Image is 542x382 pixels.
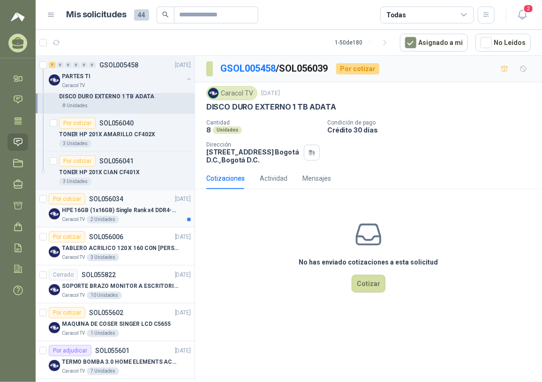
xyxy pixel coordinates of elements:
div: Caracol TV [206,86,257,100]
p: TONER HP 201X CIAN CF401X [59,168,140,177]
button: 2 [514,7,531,23]
div: Por adjudicar [49,345,91,356]
div: 0 [89,62,96,68]
p: Caracol TV [62,292,85,299]
p: [DATE] [175,271,191,279]
p: HPE 16GB (1x16GB) Single Rank x4 DDR4-2400 [62,206,179,215]
a: Por cotizarSOL055602[DATE] Company LogoMAQUINA DE COSER SINGER LCD C5655Caracol TV1 Unidades [36,303,195,341]
img: Company Logo [49,360,60,371]
img: Company Logo [49,246,60,257]
div: 0 [81,62,88,68]
h3: No has enviado cotizaciones a esta solicitud [299,257,438,267]
p: DISCO DURO EXTERNO 1 TB ADATA [206,102,336,112]
p: TABLERO ACRILICO 120 X 160 CON [PERSON_NAME] [62,244,179,253]
button: Asignado a mi [400,34,468,51]
p: Caracol TV [62,254,85,261]
div: Unidades [213,126,242,134]
a: CerradoSOL055822[DATE] Company LogoSOPORTE BRAZO MONITOR A ESCRITORIO NBF80Caracol TV10 Unidades [36,265,195,303]
div: 0 [65,62,72,68]
p: SOL056034 [89,196,123,202]
p: DISCO DURO EXTERNO 1 TB ADATA [59,92,154,101]
a: GSOL005458 [220,63,276,74]
div: Todas [386,10,406,20]
p: SOPORTE BRAZO MONITOR A ESCRITORIO NBF80 [62,282,179,291]
p: Cantidad [206,119,320,126]
h1: Mis solicitudes [67,8,127,22]
button: Cotizar [352,275,385,293]
div: 3 Unidades [59,178,91,185]
div: 7 [49,62,56,68]
div: Por cotizar [49,231,85,242]
span: 44 [134,9,149,21]
div: 8 Unidades [59,102,91,110]
p: [DATE] [175,309,191,317]
a: Por cotizarSOL056040TONER HP 201X AMARILLO CF402X3 Unidades [36,114,195,152]
div: Por cotizar [59,118,96,129]
div: Por cotizar [49,307,85,318]
img: Company Logo [49,284,60,295]
p: SOL055602 [89,309,123,316]
p: 8 [206,126,211,134]
p: PARTES TI [62,72,90,81]
a: Por cotizarSOL056041TONER HP 201X CIAN CF401X3 Unidades [36,152,195,190]
div: Por cotizar [336,63,379,74]
p: SOL056006 [89,234,123,240]
p: Caracol TV [62,82,85,89]
div: Por cotizar [59,155,96,167]
div: 10 Unidades [87,292,122,299]
p: Caracol TV [62,330,85,337]
div: Por cotizar [49,193,85,205]
div: 3 Unidades [59,140,91,147]
a: Por cotizarSOL056039DISCO DURO EXTERNO 1 TB ADATA8 Unidades [36,76,195,114]
p: TONER HP 201X AMARILLO CF402X [59,130,155,139]
p: Crédito 30 días [327,126,538,134]
a: Por adjudicarSOL055601[DATE] Company LogoTERMO BOMBA 3.0 HOME ELEMENTS ACERO INOXCaracol TV7 Unid... [36,341,195,379]
img: Company Logo [49,74,60,86]
p: [DATE] [261,89,280,98]
span: 2 [523,4,534,13]
p: SOL055601 [95,347,129,354]
p: SOL056041 [99,158,134,164]
p: Dirección [206,141,300,148]
p: Caracol TV [62,367,85,375]
img: Company Logo [49,208,60,220]
p: Caracol TV [62,216,85,223]
p: TERMO BOMBA 3.0 HOME ELEMENTS ACERO INOX [62,358,179,367]
p: [DATE] [175,346,191,355]
div: Cotizaciones [206,173,245,184]
div: Cerrado [49,269,78,280]
p: Condición de pago [327,119,538,126]
a: Por cotizarSOL056034[DATE] Company LogoHPE 16GB (1x16GB) Single Rank x4 DDR4-2400Caracol TV2 Unid... [36,190,195,228]
a: Por cotizarSOL056006[DATE] Company LogoTABLERO ACRILICO 120 X 160 CON [PERSON_NAME]Caracol TV3 Un... [36,228,195,265]
div: 0 [57,62,64,68]
p: [STREET_ADDRESS] Bogotá D.C. , Bogotá D.C. [206,148,300,164]
div: 1 Unidades [87,330,119,337]
span: search [162,11,169,18]
img: Logo peakr [11,11,25,22]
p: / SOL056039 [220,61,329,76]
img: Company Logo [208,88,218,98]
p: SOL056040 [99,120,134,126]
p: MAQUINA DE COSER SINGER LCD C5655 [62,320,171,329]
button: No Leídos [475,34,531,51]
p: [DATE] [175,195,191,204]
div: 7 Unidades [87,367,119,375]
div: 2 Unidades [87,216,119,223]
div: 1 - 50 de 180 [335,35,392,50]
p: [DATE] [175,233,191,242]
p: GSOL005458 [99,62,138,68]
p: [DATE] [175,61,191,70]
div: 0 [73,62,80,68]
div: 3 Unidades [87,254,119,261]
p: SOL055822 [82,272,116,278]
div: Mensajes [302,173,331,184]
a: 7 0 0 0 0 0 GSOL005458[DATE] Company LogoPARTES TICaracol TV [49,59,193,89]
img: Company Logo [49,322,60,333]
div: Actividad [260,173,287,184]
